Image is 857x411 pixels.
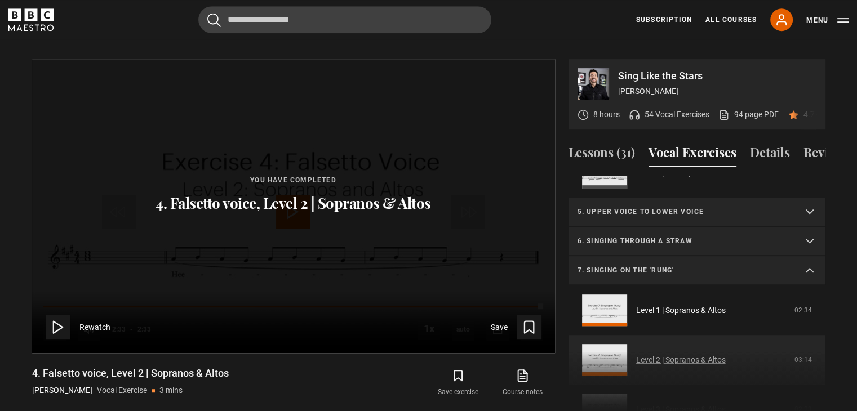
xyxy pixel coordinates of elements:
h1: 4. Falsetto voice, Level 2 | Sopranos & Altos [32,367,229,380]
a: Course notes [490,367,554,399]
button: Toggle navigation [806,15,849,26]
p: 6. Singing through a straw [578,236,789,246]
a: Level 3 | Tenors, Baritones & Basses [636,167,760,179]
button: Save exercise [426,367,490,399]
button: Lessons (31) [569,143,635,167]
summary: 7. Singing on the 'rung' [569,256,825,285]
p: [PERSON_NAME] [618,86,816,97]
p: 5. Upper voice to lower voice [578,207,789,217]
p: You have completed [156,175,431,185]
a: All Courses [705,15,757,25]
p: 54 Vocal Exercises [645,109,709,120]
p: 7. Singing on the 'rung' [578,265,789,275]
button: Vocal Exercises [649,143,736,167]
button: Save [491,315,541,339]
span: Rewatch [79,321,110,333]
summary: 5. Upper voice to lower voice [569,198,825,227]
svg: BBC Maestro [8,8,54,31]
p: 4. Falsetto voice, Level 2 | Sopranos & Altos [156,194,431,212]
p: Vocal Exercise [97,385,147,396]
button: Rewatch [46,315,110,339]
a: Level 1 | Sopranos & Altos [636,305,726,316]
input: Search [198,6,491,33]
p: [PERSON_NAME] [32,385,92,396]
p: 3 mins [159,385,183,396]
p: Sing Like the Stars [618,71,816,81]
button: Submit the search query [207,13,221,27]
summary: 6. Singing through a straw [569,227,825,256]
span: Save [491,321,508,333]
a: 94 page PDF [718,109,779,120]
a: Subscription [636,15,692,25]
p: 8 hours [593,109,620,120]
button: Details [750,143,790,167]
